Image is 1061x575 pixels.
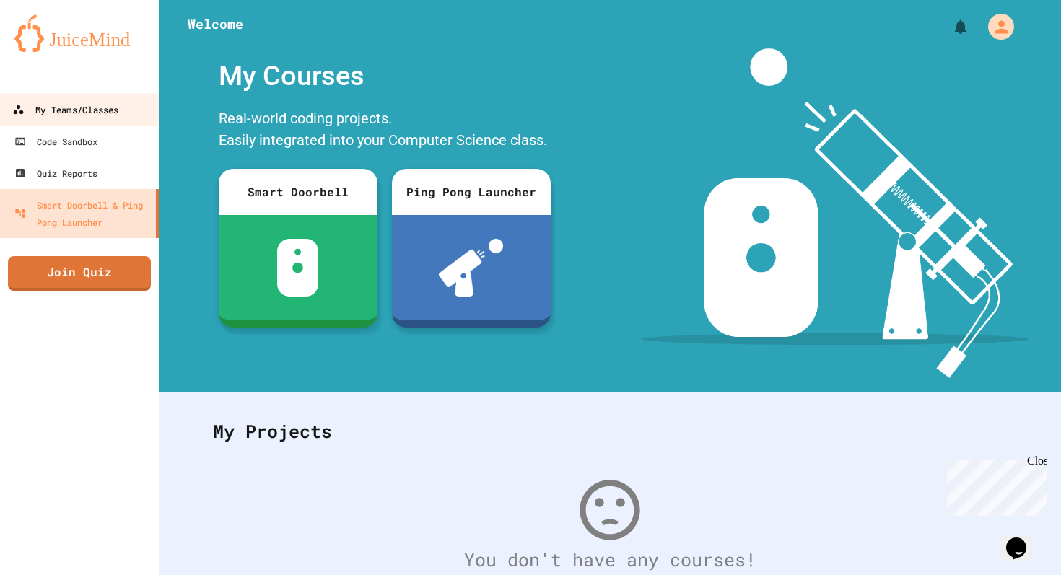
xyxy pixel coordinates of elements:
[941,455,1047,516] iframe: chat widget
[6,6,100,92] div: Chat with us now!Close
[925,14,973,39] div: My Notifications
[1000,517,1047,561] iframe: chat widget
[14,164,97,182] div: Quiz Reports
[211,104,558,158] div: Real-world coding projects. Easily integrated into your Computer Science class.
[14,14,144,52] img: logo-orange.svg
[973,10,1018,43] div: My Account
[219,169,377,215] div: Smart Doorbell
[211,48,558,104] div: My Courses
[277,239,318,297] img: sdb-white.svg
[392,169,551,215] div: Ping Pong Launcher
[198,403,1021,460] div: My Projects
[8,256,151,291] a: Join Quiz
[12,101,118,119] div: My Teams/Classes
[198,546,1021,574] div: You don't have any courses!
[14,196,150,231] div: Smart Doorbell & Ping Pong Launcher
[14,133,97,150] div: Code Sandbox
[642,48,1029,378] img: banner-image-my-projects.png
[439,239,503,297] img: ppl-with-ball.png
